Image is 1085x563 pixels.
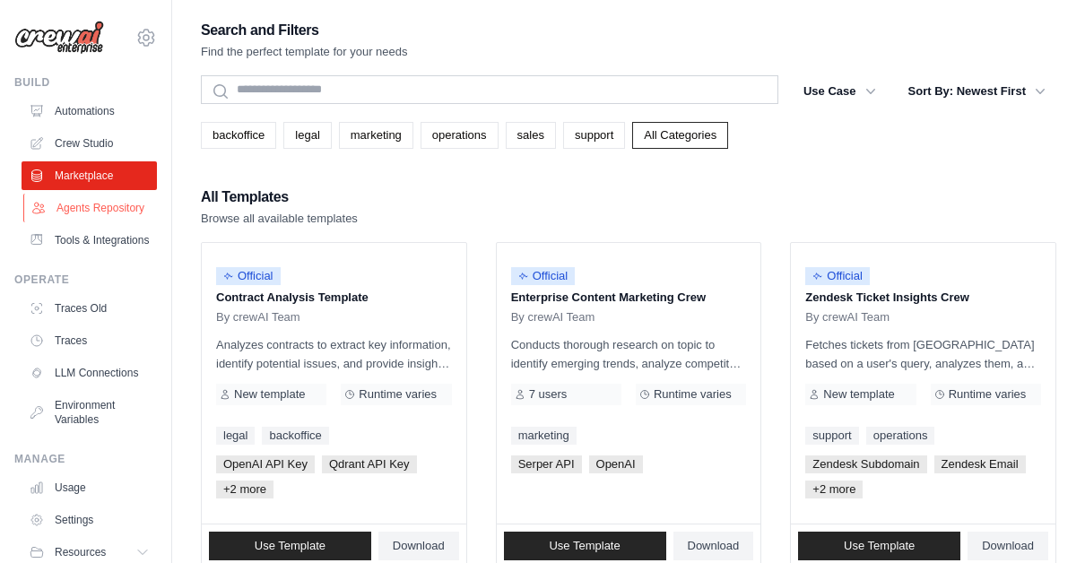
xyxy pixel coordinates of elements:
[968,532,1048,560] a: Download
[55,545,106,559] span: Resources
[216,289,452,307] p: Contract Analysis Template
[378,532,459,560] a: Download
[805,427,858,445] a: support
[563,122,625,149] a: support
[506,122,556,149] a: sales
[22,161,157,190] a: Marketplace
[201,18,408,43] h2: Search and Filters
[793,75,887,108] button: Use Case
[511,310,595,325] span: By crewAI Team
[216,427,255,445] a: legal
[216,455,315,473] span: OpenAI API Key
[898,75,1056,108] button: Sort By: Newest First
[549,539,620,553] span: Use Template
[632,122,728,149] a: All Categories
[234,387,305,402] span: New template
[322,455,417,473] span: Qdrant API Key
[393,539,445,553] span: Download
[216,481,273,498] span: +2 more
[798,532,960,560] a: Use Template
[22,97,157,126] a: Automations
[22,391,157,434] a: Environment Variables
[14,75,157,90] div: Build
[216,267,281,285] span: Official
[866,427,935,445] a: operations
[511,289,747,307] p: Enterprise Content Marketing Crew
[805,267,870,285] span: Official
[823,387,894,402] span: New template
[673,532,754,560] a: Download
[14,452,157,466] div: Manage
[255,539,325,553] span: Use Template
[22,326,157,355] a: Traces
[22,226,157,255] a: Tools & Integrations
[359,387,437,402] span: Runtime varies
[14,273,157,287] div: Operate
[654,387,732,402] span: Runtime varies
[216,310,300,325] span: By crewAI Team
[589,455,643,473] span: OpenAI
[22,506,157,534] a: Settings
[201,43,408,61] p: Find the perfect template for your needs
[982,539,1034,553] span: Download
[688,539,740,553] span: Download
[529,387,568,402] span: 7 users
[511,335,747,373] p: Conducts thorough research on topic to identify emerging trends, analyze competitor strategies, a...
[201,210,358,228] p: Browse all available templates
[14,21,104,55] img: Logo
[844,539,915,553] span: Use Template
[209,532,371,560] a: Use Template
[22,473,157,502] a: Usage
[949,387,1027,402] span: Runtime varies
[805,310,890,325] span: By crewAI Team
[805,335,1041,373] p: Fetches tickets from [GEOGRAPHIC_DATA] based on a user's query, analyzes them, and generates a su...
[23,194,159,222] a: Agents Repository
[262,427,328,445] a: backoffice
[805,455,926,473] span: Zendesk Subdomain
[421,122,499,149] a: operations
[22,294,157,323] a: Traces Old
[511,455,582,473] span: Serper API
[22,359,157,387] a: LLM Connections
[201,185,358,210] h2: All Templates
[283,122,331,149] a: legal
[805,289,1041,307] p: Zendesk Ticket Insights Crew
[216,335,452,373] p: Analyzes contracts to extract key information, identify potential issues, and provide insights fo...
[934,455,1026,473] span: Zendesk Email
[201,122,276,149] a: backoffice
[22,129,157,158] a: Crew Studio
[504,532,666,560] a: Use Template
[511,267,576,285] span: Official
[511,427,577,445] a: marketing
[805,481,863,498] span: +2 more
[339,122,413,149] a: marketing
